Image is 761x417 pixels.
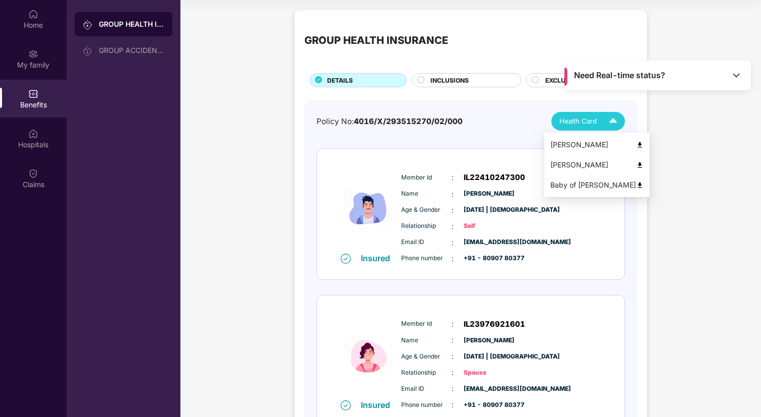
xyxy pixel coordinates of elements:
div: Insured [361,253,396,263]
span: Spouse [464,368,514,378]
img: svg+xml;base64,PHN2ZyBpZD0iSG9tZSIgeG1sbnM9Imh0dHA6Ly93d3cudzMub3JnLzIwMDAvc3ZnIiB3aWR0aD0iMjAiIG... [28,9,38,19]
span: : [452,399,454,410]
span: : [452,253,454,264]
span: 4016/X/293515270/02/000 [354,116,463,126]
img: Icuh8uwCUCF+XjCZyLQsAKiDCM9HiE6CMYmKQaPGkZKaA32CAAACiQcFBJY0IsAAAAASUVORK5CYII= [604,112,622,130]
span: : [452,237,454,248]
span: : [452,319,454,330]
span: +91 - 80907 80377 [464,254,514,263]
span: IL23976921601 [464,318,525,330]
img: svg+xml;base64,PHN2ZyBpZD0iSG9zcGl0YWxzIiB4bWxucz0iaHR0cDovL3d3dy53My5vcmcvMjAwMC9zdmciIHdpZHRoPS... [28,129,38,139]
span: [EMAIL_ADDRESS][DOMAIN_NAME] [464,237,514,247]
img: svg+xml;base64,PHN2ZyB4bWxucz0iaHR0cDovL3d3dy53My5vcmcvMjAwMC9zdmciIHdpZHRoPSI0OCIgaGVpZ2h0PSI0OC... [636,182,644,189]
img: svg+xml;base64,PHN2ZyB3aWR0aD0iMjAiIGhlaWdodD0iMjAiIHZpZXdCb3g9IjAgMCAyMCAyMCIgZmlsbD0ibm9uZSIgeG... [83,46,93,56]
div: GROUP HEALTH INSURANCE [304,32,448,48]
span: [DATE] | [DEMOGRAPHIC_DATA] [464,205,514,215]
span: [PERSON_NAME] [464,336,514,345]
span: EXCLUSIONS [545,76,585,85]
span: : [452,205,454,216]
span: INCLUSIONS [430,76,469,85]
span: IL22410247300 [464,171,525,184]
img: Toggle Icon [731,70,741,80]
span: Relationship [401,221,452,231]
span: : [452,189,454,200]
img: svg+xml;base64,PHN2ZyB3aWR0aD0iMjAiIGhlaWdodD0iMjAiIHZpZXdCb3g9IjAgMCAyMCAyMCIgZmlsbD0ibm9uZSIgeG... [83,20,93,30]
span: Email ID [401,384,452,394]
span: +91 - 80907 80377 [464,400,514,410]
span: : [452,335,454,346]
div: Insured [361,400,396,410]
div: Baby of [PERSON_NAME] [550,180,644,191]
span: Member Id [401,319,452,329]
img: svg+xml;base64,PHN2ZyB4bWxucz0iaHR0cDovL3d3dy53My5vcmcvMjAwMC9zdmciIHdpZHRoPSIxNiIgaGVpZ2h0PSIxNi... [341,254,351,264]
img: svg+xml;base64,PHN2ZyBpZD0iQ2xhaW0iIHhtbG5zPSJodHRwOi8vd3d3LnczLm9yZy8yMDAwL3N2ZyIgd2lkdGg9IjIwIi... [28,168,38,178]
span: : [452,172,454,183]
span: Age & Gender [401,352,452,362]
img: svg+xml;base64,PHN2ZyB4bWxucz0iaHR0cDovL3d3dy53My5vcmcvMjAwMC9zdmciIHdpZHRoPSIxNiIgaGVpZ2h0PSIxNi... [341,400,351,410]
span: Phone number [401,400,452,410]
span: : [452,221,454,232]
span: Need Real-time status? [574,70,665,81]
div: Policy No: [316,115,463,128]
img: svg+xml;base64,PHN2ZyB3aWR0aD0iMjAiIGhlaWdodD0iMjAiIHZpZXdCb3g9IjAgMCAyMCAyMCIgZmlsbD0ibm9uZSIgeG... [28,49,38,59]
span: : [452,351,454,362]
span: Self [464,221,514,231]
span: Name [401,336,452,345]
span: : [452,383,454,394]
img: icon [338,311,399,399]
span: : [452,367,454,378]
button: Health Card [551,112,625,131]
img: icon [338,164,399,253]
div: GROUP HEALTH INSURANCE [99,19,164,29]
span: Relationship [401,368,452,378]
span: DETAILS [327,76,353,85]
span: [PERSON_NAME] [464,189,514,199]
div: GROUP ACCIDENTAL INSURANCE [99,46,164,54]
span: [DATE] | [DEMOGRAPHIC_DATA] [464,352,514,362]
span: [EMAIL_ADDRESS][DOMAIN_NAME] [464,384,514,394]
span: Name [401,189,452,199]
span: Health Card [559,116,597,127]
img: svg+xml;base64,PHN2ZyB4bWxucz0iaHR0cDovL3d3dy53My5vcmcvMjAwMC9zdmciIHdpZHRoPSI0OCIgaGVpZ2h0PSI0OC... [636,161,644,169]
span: Phone number [401,254,452,263]
span: Age & Gender [401,205,452,215]
img: svg+xml;base64,PHN2ZyBpZD0iQmVuZWZpdHMiIHhtbG5zPSJodHRwOi8vd3d3LnczLm9yZy8yMDAwL3N2ZyIgd2lkdGg9Ij... [28,89,38,99]
div: [PERSON_NAME] [550,139,644,150]
span: Email ID [401,237,452,247]
div: [PERSON_NAME] [550,159,644,170]
span: Member Id [401,173,452,183]
img: svg+xml;base64,PHN2ZyB4bWxucz0iaHR0cDovL3d3dy53My5vcmcvMjAwMC9zdmciIHdpZHRoPSI0OCIgaGVpZ2h0PSI0OC... [636,141,644,149]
